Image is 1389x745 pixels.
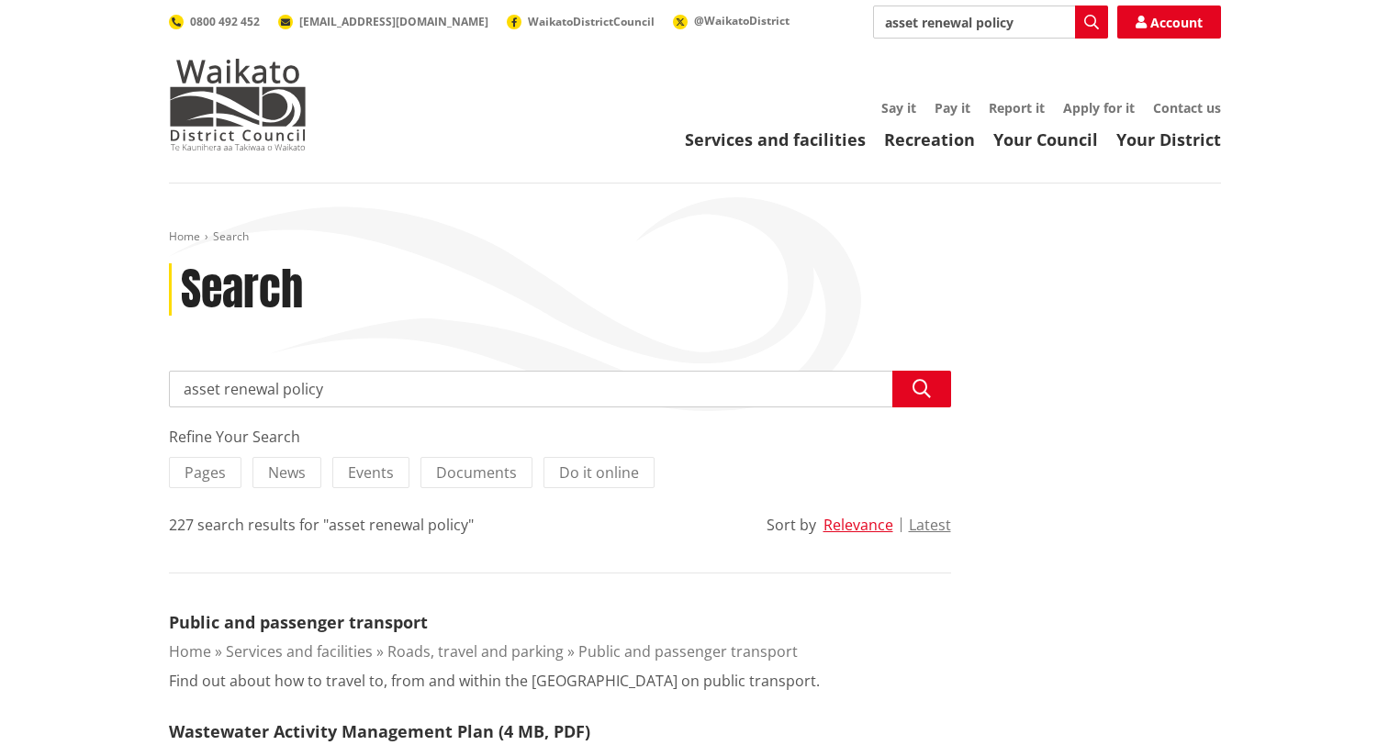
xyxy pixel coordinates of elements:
[528,14,655,29] span: WaikatoDistrictCouncil
[873,6,1108,39] input: Search input
[169,611,428,633] a: Public and passenger transport
[935,99,970,117] a: Pay it
[673,13,790,28] a: @WaikatoDistrict
[507,14,655,29] a: WaikatoDistrictCouncil
[169,514,474,536] div: 227 search results for "asset renewal policy"
[387,641,564,662] a: Roads, travel and parking
[190,14,260,29] span: 0800 492 452
[989,99,1045,117] a: Report it
[909,517,951,533] button: Latest
[299,14,488,29] span: [EMAIL_ADDRESS][DOMAIN_NAME]
[185,462,226,483] span: Pages
[578,641,798,662] a: Public and passenger transport
[169,670,820,692] p: Find out about how to travel to, from and within the [GEOGRAPHIC_DATA] on public transport.
[436,462,517,483] span: Documents
[1153,99,1221,117] a: Contact us
[823,517,893,533] button: Relevance
[1117,6,1221,39] a: Account
[169,228,200,244] a: Home
[685,128,866,150] a: Services and facilities
[268,462,306,483] span: News
[169,720,590,742] a: Wastewater Activity Management Plan (4 MB, PDF)
[884,128,975,150] a: Recreation
[169,229,1221,245] nav: breadcrumb
[767,514,816,536] div: Sort by
[169,59,307,150] img: Waikato District Council - Te Kaunihera aa Takiwaa o Waikato
[213,228,249,244] span: Search
[169,371,951,407] input: Search input
[278,14,488,29] a: [EMAIL_ADDRESS][DOMAIN_NAME]
[169,641,211,662] a: Home
[694,13,790,28] span: @WaikatoDistrict
[993,128,1098,150] a: Your Council
[1116,128,1221,150] a: Your District
[348,462,394,483] span: Events
[559,462,639,483] span: Do it online
[169,426,951,448] div: Refine Your Search
[226,641,373,662] a: Services and facilities
[169,14,260,29] a: 0800 492 452
[881,99,916,117] a: Say it
[181,263,303,317] h1: Search
[1063,99,1135,117] a: Apply for it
